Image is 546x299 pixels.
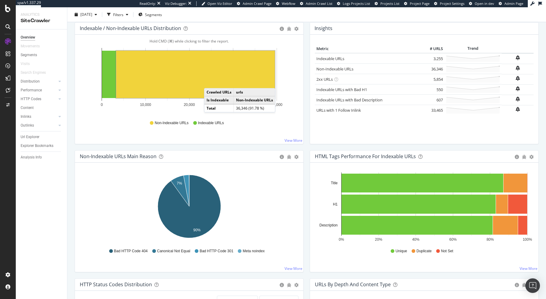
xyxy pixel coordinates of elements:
td: 36,346 (91.78 %) [234,104,275,112]
td: 33,465 [420,105,444,115]
a: View More [285,138,302,143]
span: Canonical Not Equal [157,249,190,254]
td: Is Indexable [204,96,234,104]
a: Explorer Bookmarks [21,143,63,149]
a: Indexable URLs [316,56,344,61]
span: Unique [396,249,407,254]
div: bell-plus [516,97,520,101]
text: 100% [523,237,532,242]
div: bell-plus [516,76,520,81]
div: bug [522,283,526,287]
span: Projects List [380,1,399,6]
div: HTTP Status Codes Distribution [80,281,152,287]
span: Indexable URLs [198,121,224,126]
a: Indexable URLs with Bad H1 [316,87,367,92]
th: Metric [315,44,420,53]
span: Open Viz Editor [207,1,232,6]
button: Filters [105,10,131,19]
a: Admin Page [499,1,523,6]
td: 550 [420,84,444,95]
text: Title [331,181,338,185]
a: Open Viz Editor [201,1,232,6]
div: Open Intercom Messenger [525,278,540,293]
a: URLs with 1 Follow Inlink [316,107,361,113]
div: Analysis Info [21,154,42,161]
a: Visits [21,61,36,67]
a: Project Page [404,1,430,6]
a: Analysis Info [21,154,63,161]
a: Movements [21,43,46,49]
td: Crawled URLs [204,88,234,96]
span: Project Settings [440,1,464,6]
text: 40,000 [271,103,282,107]
a: Distribution [21,78,57,85]
td: 5,854 [420,74,444,84]
a: Content [21,105,63,111]
text: 80% [487,237,494,242]
div: Search Engines [21,70,46,76]
div: Distribution [21,78,40,85]
div: bug [287,27,291,31]
a: Inlinks [21,114,57,120]
td: 607 [420,95,444,105]
a: Admin Crawl List [300,1,332,6]
text: 20,000 [184,103,195,107]
span: 2025 Aug. 21st [80,12,92,17]
span: Meta noindex [243,249,265,254]
div: bell-plus [516,66,520,70]
div: Outlinks [21,122,34,129]
div: gear [294,155,298,159]
text: 90% [193,228,201,232]
a: Non-Indexable URLs [316,66,353,72]
div: SiteCrawler [21,17,62,24]
div: Non-Indexable URLs Main Reason [80,153,157,159]
div: Movements [21,43,40,49]
span: Segments [145,12,162,17]
svg: A chart. [80,44,299,115]
svg: A chart. [80,172,299,243]
a: Webflow [276,1,295,6]
span: Non-Indexable URLs [155,121,188,126]
text: 40% [412,237,420,242]
text: 10,000 [140,103,151,107]
div: URLs by Depth and Content Type [315,281,391,287]
div: Visits [21,61,30,67]
td: 3,255 [420,53,444,64]
div: bell-plus [516,107,520,112]
a: Segments [21,52,63,58]
div: Performance [21,87,42,93]
text: 0 [101,103,103,107]
a: Projects List [375,1,399,6]
button: [DATE] [72,10,99,19]
a: Open in dev [469,1,494,6]
span: Open in dev [475,1,494,6]
span: Not Set [441,249,453,254]
th: # URLS [420,44,444,53]
th: Trend [444,44,502,53]
div: circle-info [515,283,519,287]
span: Bad HTTP Code 301 [200,249,233,254]
a: Admin Crawl Page [237,1,271,6]
a: Project Settings [434,1,464,6]
div: Overview [21,34,35,41]
div: circle-info [515,155,519,159]
text: Description [319,223,338,227]
a: Indexable URLs with Bad Description [316,97,383,103]
text: H1 [333,202,338,206]
div: Segments [21,52,37,58]
span: Admin Crawl Page [243,1,271,6]
div: ReadOnly: [140,1,156,6]
div: gear [294,27,298,31]
div: HTTP Codes [21,96,41,102]
div: HTML Tags Performance for Indexable URLs [315,153,416,159]
div: bug [522,155,526,159]
td: Total [204,104,234,112]
td: 36,346 [420,64,444,74]
div: gear [294,283,298,287]
a: Overview [21,34,63,41]
div: Explorer Bookmarks [21,143,53,149]
a: 2xx URLs [316,76,333,82]
a: View More [520,266,538,271]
